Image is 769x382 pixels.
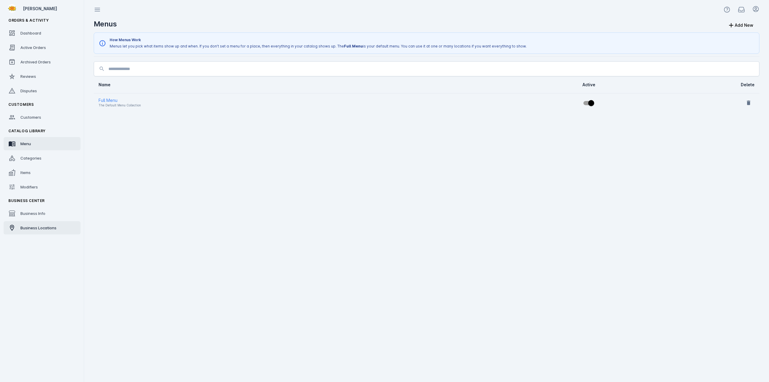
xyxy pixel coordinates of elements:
div: Active [582,82,595,88]
span: Active Orders [20,45,46,50]
div: Add New [735,23,753,27]
span: Items [20,170,31,175]
span: Business Info [20,211,45,216]
div: Delete [741,82,755,88]
div: Full Menu [99,97,442,104]
span: Reviews [20,74,36,79]
div: Name [99,82,111,88]
a: Items [4,166,81,179]
a: Modifiers [4,180,81,194]
div: The Default Menu Collection [99,102,442,109]
a: Archived Orders [4,55,81,69]
span: Dashboard [20,31,41,35]
a: Disputes [4,84,81,97]
span: Menu [20,141,31,146]
p: Menus let you pick what items show up and when. If you don’t set a menu for a place, then everyth... [110,44,527,49]
a: Active Orders [4,41,81,54]
span: Orders & Activity [8,18,49,23]
a: Customers [4,111,81,124]
span: Customers [8,102,34,107]
p: How Menus Work [110,38,527,43]
a: Reviews [4,70,81,83]
span: Disputes [20,88,37,93]
span: Business Locations [20,225,56,230]
a: Categories [4,151,81,165]
span: Business Center [8,198,45,203]
a: Menu [4,137,81,150]
a: Dashboard [4,26,81,40]
a: Business Locations [4,221,81,234]
span: Modifiers [20,185,38,189]
h2: Menus [94,19,117,31]
span: Archived Orders [20,60,51,64]
span: Categories [20,156,41,160]
span: Customers [20,115,41,120]
a: Business Info [4,207,81,220]
span: Catalog Library [8,129,46,133]
button: Add New [722,19,759,31]
strong: Full Menu [344,44,363,48]
div: [PERSON_NAME] [23,5,78,12]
